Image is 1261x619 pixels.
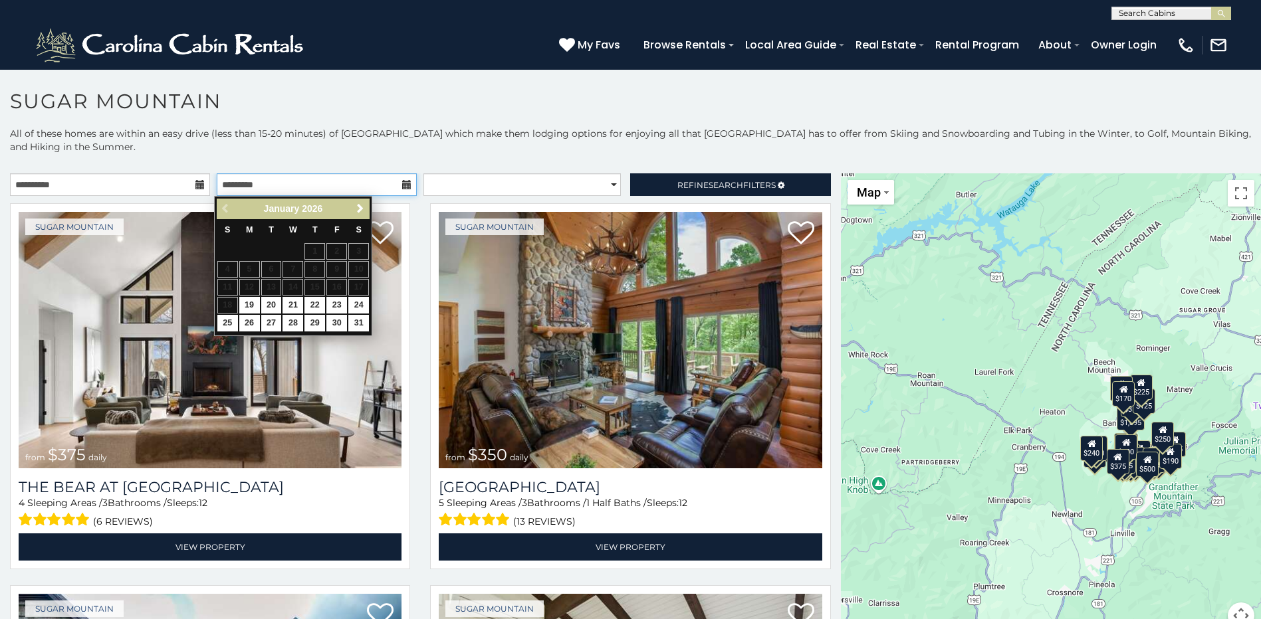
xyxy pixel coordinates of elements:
[261,315,282,331] a: 27
[25,219,124,235] a: Sugar Mountain
[510,452,528,462] span: daily
[1133,389,1155,414] div: $125
[1130,375,1153,400] div: $225
[304,297,325,313] a: 22
[929,33,1026,56] a: Rental Program
[19,497,25,509] span: 4
[522,497,527,509] span: 3
[217,315,238,331] a: 25
[348,297,369,313] a: 24
[283,315,303,331] a: 28
[1151,422,1174,447] div: $250
[356,225,361,234] span: Saturday
[88,452,107,462] span: daily
[709,180,743,190] span: Search
[33,25,309,65] img: White-1-2.png
[19,212,401,468] img: The Bear At Sugar Mountain
[225,225,230,234] span: Sunday
[439,497,444,509] span: 5
[559,37,624,54] a: My Favs
[102,497,108,509] span: 3
[1080,436,1103,461] div: $240
[439,478,822,496] a: [GEOGRAPHIC_DATA]
[93,513,153,530] span: (6 reviews)
[1228,180,1254,207] button: Toggle fullscreen view
[19,478,401,496] h3: The Bear At Sugar Mountain
[1084,33,1163,56] a: Owner Login
[468,445,507,464] span: $350
[788,220,814,248] a: Add to favorites
[367,220,394,248] a: Add to favorites
[289,225,297,234] span: Wednesday
[1128,440,1151,466] div: $200
[1110,376,1133,401] div: $240
[739,33,843,56] a: Local Area Guide
[355,203,366,214] span: Next
[586,497,647,509] span: 1 Half Baths /
[445,219,544,235] a: Sugar Mountain
[334,225,340,234] span: Friday
[439,212,822,468] a: Grouse Moor Lodge from $350 daily
[239,297,260,313] a: 19
[848,180,894,205] button: Change map style
[1115,434,1137,460] div: $300
[679,497,687,509] span: 12
[19,533,401,561] a: View Property
[445,600,544,617] a: Sugar Mountain
[1112,381,1135,406] div: $170
[239,315,260,331] a: 26
[677,180,776,190] span: Refine Filters
[326,297,347,313] a: 23
[439,533,822,561] a: View Property
[283,297,303,313] a: 21
[578,37,620,53] span: My Favs
[1032,33,1078,56] a: About
[199,497,207,509] span: 12
[513,513,576,530] span: (13 reviews)
[1107,449,1129,474] div: $375
[1177,36,1195,54] img: phone-regular-white.png
[19,496,401,530] div: Sleeping Areas / Bathrooms / Sleeps:
[439,496,822,530] div: Sleeping Areas / Bathrooms / Sleeps:
[25,600,124,617] a: Sugar Mountain
[352,201,368,217] a: Next
[246,225,253,234] span: Monday
[302,203,322,214] span: 2026
[1209,36,1228,54] img: mail-regular-white.png
[312,225,318,234] span: Thursday
[269,225,274,234] span: Tuesday
[19,478,401,496] a: The Bear At [GEOGRAPHIC_DATA]
[348,315,369,331] a: 31
[261,297,282,313] a: 20
[849,33,923,56] a: Real Estate
[1117,405,1145,430] div: $1,095
[48,445,86,464] span: $375
[19,212,401,468] a: The Bear At Sugar Mountain from $375 daily
[1163,432,1186,457] div: $155
[304,315,325,331] a: 29
[326,315,347,331] a: 30
[637,33,733,56] a: Browse Rentals
[439,212,822,468] img: Grouse Moor Lodge
[857,185,881,199] span: Map
[1114,433,1137,458] div: $190
[1115,433,1138,458] div: $265
[1136,452,1159,477] div: $500
[25,452,45,462] span: from
[630,173,830,196] a: RefineSearchFilters
[264,203,300,214] span: January
[1159,444,1182,469] div: $190
[445,452,465,462] span: from
[439,478,822,496] h3: Grouse Moor Lodge
[1143,448,1165,473] div: $195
